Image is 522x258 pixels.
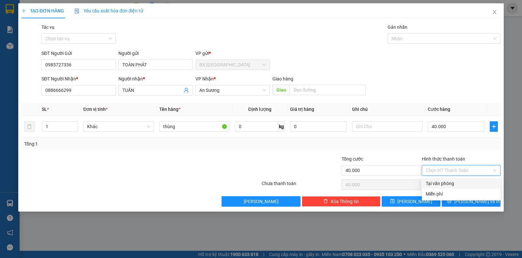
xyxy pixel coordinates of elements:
[272,76,293,81] span: Giao hàng
[352,121,422,132] input: Ghi Chú
[222,196,300,207] button: [PERSON_NAME]
[349,103,425,116] th: Ghi chú
[159,107,180,112] span: Tên hàng
[41,50,116,57] div: SĐT Người Gửi
[74,8,143,13] span: Yêu cầu xuất hóa đơn điện tử
[22,8,64,13] span: TẠO ĐƠN HÀNG
[74,9,80,14] img: icon
[76,13,132,21] div: [PERSON_NAME]
[447,199,452,204] span: printer
[290,107,314,112] span: Giá trị hàng
[118,75,193,82] div: Người nhận
[76,6,132,13] div: Bàu Đồn
[422,156,465,162] label: Hình thức thanh toán
[41,25,54,30] label: Tác vụ
[490,124,498,129] span: plus
[382,196,440,207] button: save[PERSON_NAME]
[42,107,47,112] span: SL
[390,199,395,204] span: save
[490,121,498,132] button: plus
[6,6,72,21] div: BX [GEOGRAPHIC_DATA]
[24,140,202,147] div: Tổng: 1
[302,196,380,207] button: deleteXóa Thông tin
[485,3,504,22] button: Close
[24,121,35,132] button: delete
[6,29,72,38] div: 0978040501
[426,190,497,198] div: Miễn phí
[41,75,116,82] div: SĐT Người Nhận
[159,121,230,132] input: VD: Bàn, Ghế
[323,199,328,204] span: delete
[342,156,363,162] span: Tổng cước
[83,107,108,112] span: Đơn vị tính
[492,9,497,15] span: close
[442,196,500,207] button: printer[PERSON_NAME] và In
[195,50,270,57] div: VP gửi
[6,6,16,13] span: Gửi:
[75,44,84,51] span: CC :
[22,9,26,13] span: plus
[272,85,290,95] span: Giao
[6,21,72,29] div: THẮNG
[454,198,500,205] span: [PERSON_NAME] và In
[118,50,193,57] div: Người gửi
[397,198,432,205] span: [PERSON_NAME]
[76,21,132,30] div: 0865785722
[388,25,407,30] label: Gán nhãn
[184,88,189,93] span: user-add
[261,180,341,191] div: Chưa thanh toán
[330,198,359,205] span: Xóa Thông tin
[426,180,497,187] div: Tại văn phòng
[199,60,266,70] span: BX Tân Châu
[244,198,279,205] span: [PERSON_NAME]
[278,121,285,132] span: kg
[75,42,133,51] div: 30.000
[248,107,271,112] span: Định lượng
[195,76,214,81] span: VP Nhận
[290,85,366,95] input: Dọc đường
[76,6,92,13] span: Nhận:
[199,85,266,95] span: An Sương
[87,122,150,131] span: Khác
[290,121,347,132] input: 0
[428,107,450,112] span: Cước hàng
